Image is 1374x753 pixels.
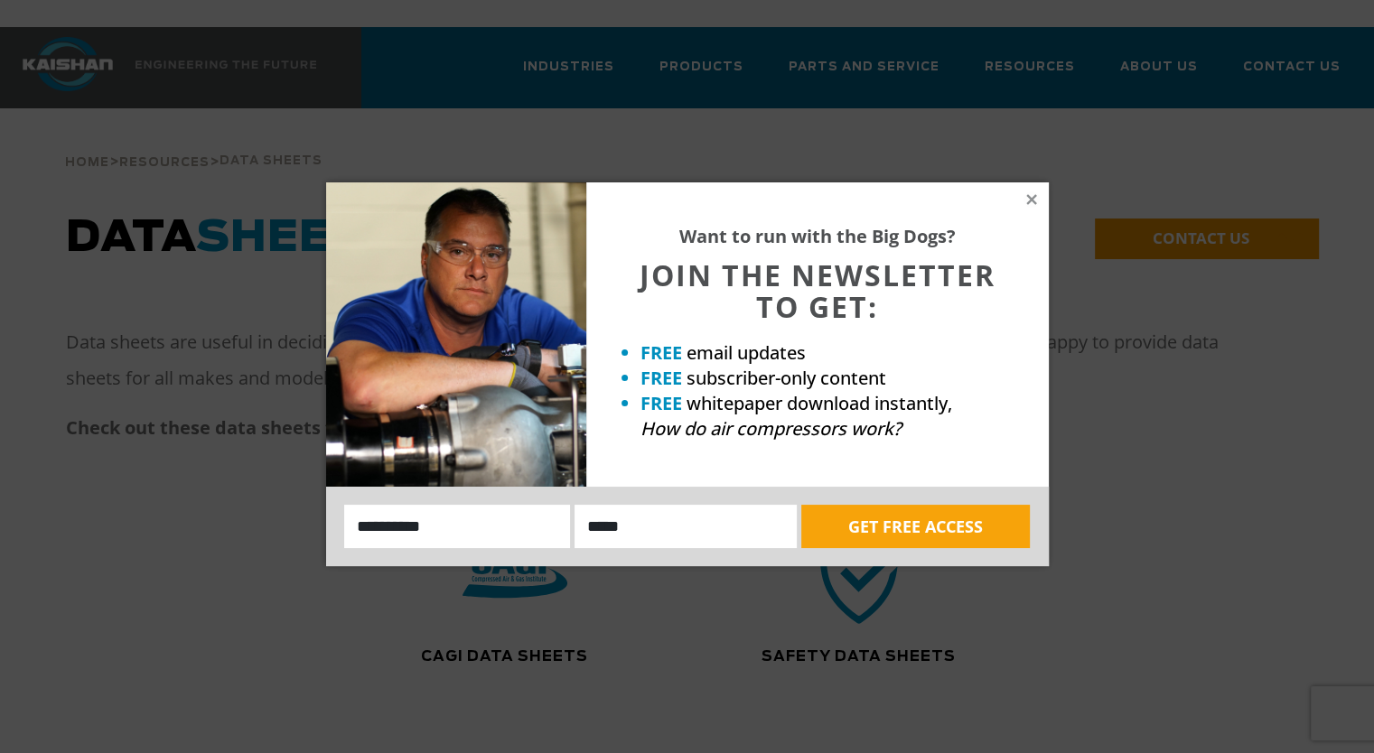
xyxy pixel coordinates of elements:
em: How do air compressors work? [640,416,902,441]
span: JOIN THE NEWSLETTER TO GET: [640,256,995,326]
span: subscriber-only content [687,366,886,390]
input: Email [575,505,797,548]
strong: FREE [640,391,682,415]
span: whitepaper download instantly, [687,391,952,415]
input: Name: [344,505,571,548]
span: email updates [687,340,806,365]
strong: Want to run with the Big Dogs? [679,224,956,248]
button: Close [1023,191,1040,208]
strong: FREE [640,366,682,390]
strong: FREE [640,340,682,365]
button: GET FREE ACCESS [801,505,1030,548]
